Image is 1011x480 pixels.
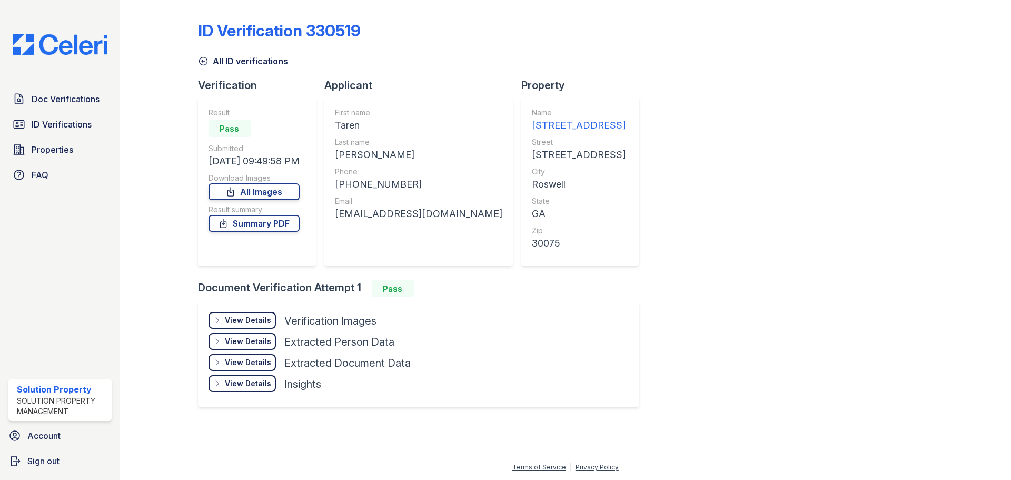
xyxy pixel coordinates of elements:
div: View Details [225,357,271,368]
div: State [532,196,626,207]
a: Sign out [4,450,116,472]
div: Download Images [209,173,300,183]
div: Result [209,107,300,118]
div: Phone [335,166,502,177]
div: Solution Property Management [17,396,107,417]
div: Submitted [209,143,300,154]
div: Document Verification Attempt 1 [198,280,648,297]
a: Privacy Policy [576,463,619,471]
div: Solution Property [17,383,107,396]
div: [STREET_ADDRESS] [532,118,626,133]
span: ID Verifications [32,118,92,131]
div: Extracted Person Data [284,335,394,349]
div: Pass [209,120,251,137]
div: Pass [372,280,414,297]
img: CE_Logo_Blue-a8612792a0a2168367f1c8372b55b34899dd931a85d93a1a3d3e32e68fde9ad4.png [4,34,116,55]
div: Name [532,107,626,118]
a: All ID verifications [198,55,288,67]
div: Verification [198,78,324,93]
span: Sign out [27,455,60,467]
div: Street [532,137,626,148]
span: Properties [32,143,73,156]
a: Name [STREET_ADDRESS] [532,107,626,133]
div: [STREET_ADDRESS] [532,148,626,162]
div: ID Verification 330519 [198,21,361,40]
span: Doc Verifications [32,93,100,105]
div: View Details [225,336,271,347]
div: [EMAIL_ADDRESS][DOMAIN_NAME] [335,207,502,221]
a: ID Verifications [8,114,112,135]
div: Property [521,78,648,93]
div: First name [335,107,502,118]
div: Zip [532,226,626,236]
div: Email [335,196,502,207]
div: Roswell [532,177,626,192]
a: All Images [209,183,300,200]
div: Last name [335,137,502,148]
span: FAQ [32,169,48,181]
span: Account [27,429,61,442]
div: [PERSON_NAME] [335,148,502,162]
a: Terms of Service [512,463,566,471]
a: FAQ [8,164,112,185]
div: 30075 [532,236,626,251]
div: Insights [284,377,321,391]
div: View Details [225,315,271,326]
div: Applicant [324,78,521,93]
a: Summary PDF [209,215,300,232]
div: Verification Images [284,314,376,328]
div: View Details [225,378,271,389]
div: [DATE] 09:49:58 PM [209,154,300,169]
a: Doc Verifications [8,89,112,110]
a: Properties [8,139,112,160]
div: Result summary [209,204,300,215]
div: Taren [335,118,502,133]
div: | [570,463,572,471]
div: GA [532,207,626,221]
a: Account [4,425,116,446]
div: [PHONE_NUMBER] [335,177,502,192]
div: Extracted Document Data [284,356,411,370]
div: City [532,166,626,177]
